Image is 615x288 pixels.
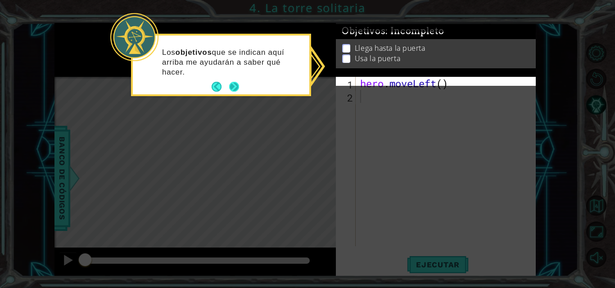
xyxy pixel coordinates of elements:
[212,82,229,92] button: Back
[176,48,212,57] strong: objetivos
[162,48,303,77] p: Los que se indican aquí arriba me ayudarán a saber qué hacer.
[342,27,444,38] span: Objetivos
[355,44,425,54] p: Llega hasta la puerta
[229,82,239,92] button: Next
[338,78,356,91] div: 1
[385,27,444,38] span: : Incompleto
[355,55,400,65] p: Usa la puerta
